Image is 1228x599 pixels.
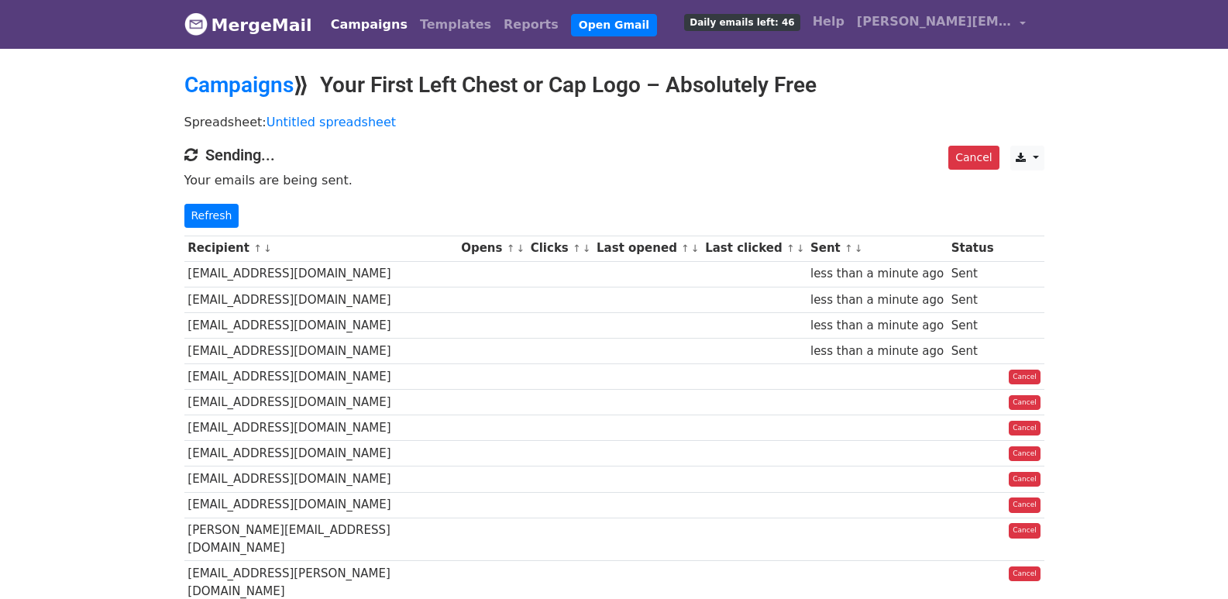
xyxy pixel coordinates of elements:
a: Cancel [1009,421,1041,436]
a: ↓ [263,243,272,254]
a: Help [807,6,851,37]
a: Reports [497,9,565,40]
span: [PERSON_NAME][EMAIL_ADDRESS][DOMAIN_NAME] [857,12,1012,31]
td: Sent [948,312,997,338]
th: Last clicked [701,236,807,261]
div: less than a minute ago [810,291,944,309]
a: MergeMail [184,9,312,41]
div: less than a minute ago [810,265,944,283]
h4: Sending... [184,146,1044,164]
p: Your emails are being sent. [184,172,1044,188]
th: Last opened [593,236,701,261]
div: less than a minute ago [810,317,944,335]
td: [EMAIL_ADDRESS][DOMAIN_NAME] [184,287,458,312]
a: ↓ [583,243,591,254]
td: [EMAIL_ADDRESS][DOMAIN_NAME] [184,364,458,390]
a: Cancel [948,146,999,170]
p: Spreadsheet: [184,114,1044,130]
td: [EMAIL_ADDRESS][DOMAIN_NAME] [184,390,458,415]
a: Cancel [1009,566,1041,582]
a: ↑ [786,243,795,254]
td: [EMAIL_ADDRESS][DOMAIN_NAME] [184,338,458,363]
td: [EMAIL_ADDRESS][DOMAIN_NAME] [184,312,458,338]
td: [EMAIL_ADDRESS][DOMAIN_NAME] [184,466,458,492]
a: Untitled spreadsheet [267,115,396,129]
a: Cancel [1009,395,1041,411]
td: Sent [948,287,997,312]
a: Cancel [1009,446,1041,462]
a: Campaigns [325,9,414,40]
a: Daily emails left: 46 [678,6,806,37]
th: Sent [807,236,948,261]
th: Opens [457,236,527,261]
a: ↑ [573,243,581,254]
td: [EMAIL_ADDRESS][DOMAIN_NAME] [184,261,458,287]
td: [PERSON_NAME][EMAIL_ADDRESS][DOMAIN_NAME] [184,518,458,561]
td: [EMAIL_ADDRESS][DOMAIN_NAME] [184,415,458,441]
a: Cancel [1009,523,1041,539]
a: Cancel [1009,472,1041,487]
a: ↑ [253,243,262,254]
a: ↓ [516,243,525,254]
td: [EMAIL_ADDRESS][DOMAIN_NAME] [184,492,458,518]
th: Clicks [527,236,593,261]
a: Templates [414,9,497,40]
a: Cancel [1009,497,1041,513]
a: Cancel [1009,370,1041,385]
td: [EMAIL_ADDRESS][DOMAIN_NAME] [184,441,458,466]
a: ↓ [855,243,863,254]
a: [PERSON_NAME][EMAIL_ADDRESS][DOMAIN_NAME] [851,6,1032,43]
a: ↓ [796,243,805,254]
img: MergeMail logo [184,12,208,36]
a: Refresh [184,204,239,228]
a: Campaigns [184,72,294,98]
th: Recipient [184,236,458,261]
a: ↑ [681,243,690,254]
td: Sent [948,338,997,363]
a: ↑ [507,243,515,254]
td: Sent [948,261,997,287]
a: ↓ [691,243,700,254]
a: Open Gmail [571,14,657,36]
span: Daily emails left: 46 [684,14,800,31]
a: ↑ [844,243,853,254]
div: less than a minute ago [810,343,944,360]
th: Status [948,236,997,261]
h2: ⟫ Your First Left Chest or Cap Logo – Absolutely Free [184,72,1044,98]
